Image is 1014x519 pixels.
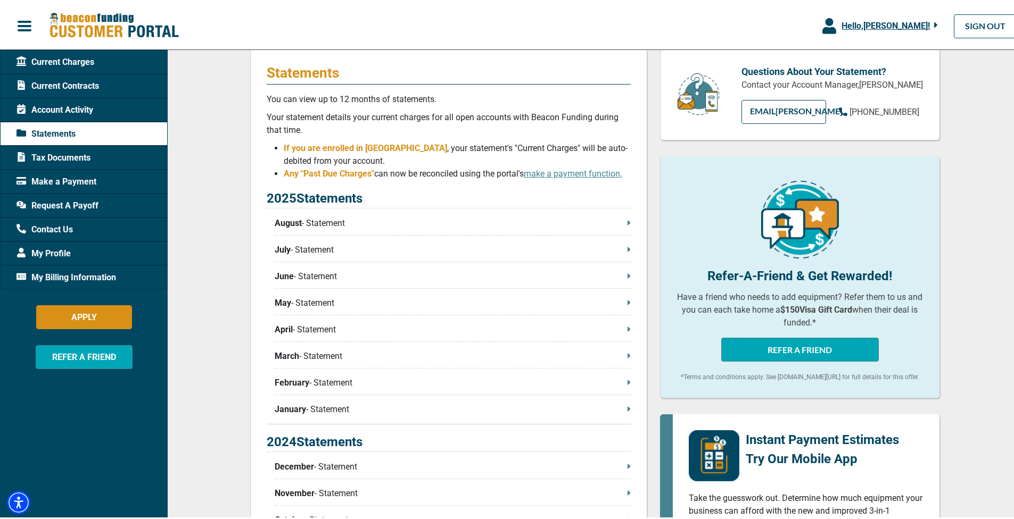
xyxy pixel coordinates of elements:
p: - Statement [275,401,631,414]
img: refer-a-friend-icon.png [761,179,839,256]
p: - Statement [275,348,631,361]
span: Account Activity [17,102,93,114]
button: REFER A FRIEND [721,336,879,359]
b: $150 Visa Gift Card [780,303,852,313]
p: - Statement [275,485,631,498]
span: December [275,458,314,471]
button: REFER A FRIEND [36,343,133,367]
p: 2025 Statements [267,187,631,206]
p: 2024 Statements [267,430,631,450]
p: - Statement [275,268,631,281]
p: Have a friend who needs to add equipment? Refer them to us and you can each take home a when thei... [677,289,924,327]
button: APPLY [36,303,132,327]
p: Contact your Account Manager, [PERSON_NAME] [741,77,924,89]
span: Any "Past Due Charges" [284,166,374,177]
span: If you are enrolled in [GEOGRAPHIC_DATA] [284,141,447,151]
span: November [275,485,315,498]
p: Statements [267,62,631,79]
span: Contact Us [17,221,73,234]
p: - Statement [275,321,631,334]
span: My Billing Information [17,269,116,282]
p: - Statement [275,295,631,307]
p: You can view up to 12 months of statements. [267,91,631,104]
p: *Terms and conditions apply. See [DOMAIN_NAME][URL] for full details for this offer. [677,370,924,380]
a: make a payment function. [524,166,622,177]
img: Beacon Funding Customer Portal Logo [49,10,179,37]
span: , your statement's "Current Charges" will be auto-debited from your account. [284,141,628,164]
span: Hello, [PERSON_NAME] ! [842,19,930,29]
p: Questions About Your Statement? [741,62,924,77]
span: February [275,374,309,387]
span: Request A Payoff [17,197,98,210]
span: March [275,348,299,361]
span: April [275,321,293,334]
a: EMAIL[PERSON_NAME] [741,98,826,122]
span: June [275,268,294,281]
p: - Statement [275,458,631,471]
p: Refer-A-Friend & Get Rewarded! [677,264,924,283]
p: Try Our Mobile App [746,447,899,466]
span: My Profile [17,245,71,258]
span: August [275,215,302,228]
img: mobile-app-logo.png [689,428,739,479]
span: Current Contracts [17,78,99,90]
p: - Statement [275,374,631,387]
div: Accessibility Menu [7,489,30,512]
span: May [275,295,291,307]
p: - Statement [275,241,631,254]
span: [PHONE_NUMBER] [850,105,919,115]
a: [PHONE_NUMBER] [839,104,919,116]
p: Instant Payment Estimates [746,428,899,447]
span: January [275,401,306,414]
p: - Statement [275,215,631,228]
p: Your statement details your current charges for all open accounts with Beacon Funding during that... [267,109,631,135]
span: Make a Payment [17,173,96,186]
img: customer-service.png [674,70,722,114]
span: Current Charges [17,54,94,66]
span: July [275,241,291,254]
span: Statements [17,125,76,138]
span: Tax Documents [17,149,90,162]
span: can now be reconciled using the portal's [374,166,622,177]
